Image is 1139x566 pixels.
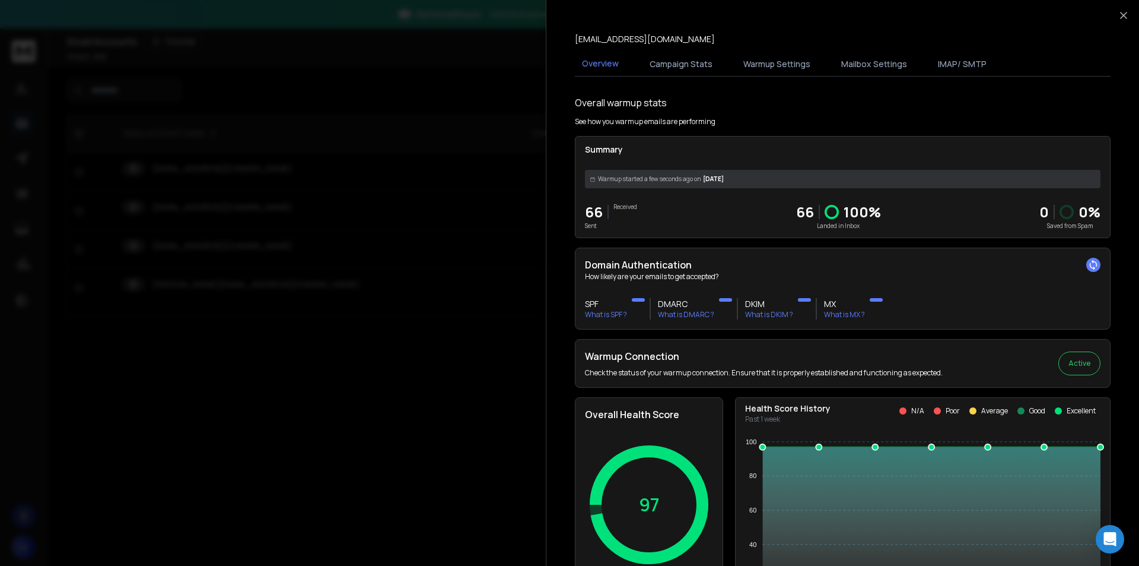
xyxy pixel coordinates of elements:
img: tab_domain_overview_orange.svg [32,75,42,84]
div: [DATE] [585,170,1100,188]
div: Open Intercom Messenger [1096,525,1124,554]
p: See how you warmup emails are performing [575,117,715,127]
span: Warmup started a few seconds ago on [598,175,701,184]
p: How likely are your emails to get accepted? [585,272,1100,282]
img: website_grey.svg [19,31,28,40]
p: Sent [585,222,603,230]
p: Check the status of your warmup connection. Ensure that it is properly established and functionin... [585,368,943,378]
p: What is MX ? [824,310,865,320]
p: 97 [639,494,660,516]
div: Domain: [URL] [31,31,84,40]
h3: SPF [585,298,627,310]
h3: DKIM [745,298,793,310]
button: Campaign Stats [642,51,720,77]
p: 66 [796,203,814,222]
p: Health Score History [745,403,831,415]
tspan: 100 [746,438,756,445]
img: tab_keywords_by_traffic_grey.svg [118,75,128,84]
button: IMAP/ SMTP [931,51,994,77]
p: N/A [911,406,924,416]
p: What is DMARC ? [658,310,714,320]
div: Keywords by Traffic [131,76,200,84]
p: Saved from Spam [1039,222,1100,230]
p: Average [981,406,1008,416]
img: logo_orange.svg [19,19,28,29]
strong: 0 [1039,202,1049,222]
h2: Warmup Connection [585,349,943,363]
p: What is DKIM ? [745,310,793,320]
tspan: 60 [749,507,756,514]
p: Poor [946,406,960,416]
p: [EMAIL_ADDRESS][DOMAIN_NAME] [575,33,715,45]
tspan: 80 [749,472,756,479]
h1: Overall warmup stats [575,96,667,110]
h2: Overall Health Score [585,407,713,422]
h3: MX [824,298,865,310]
p: 100 % [844,203,881,222]
button: Active [1058,352,1100,375]
p: Landed in Inbox [796,222,881,230]
p: Good [1029,406,1045,416]
button: Warmup Settings [736,51,817,77]
p: 0 % [1078,203,1100,222]
div: Domain Overview [45,76,106,84]
p: Excellent [1067,406,1096,416]
h3: DMARC [658,298,714,310]
tspan: 40 [749,541,756,548]
h2: Domain Authentication [585,258,1100,272]
button: Mailbox Settings [834,51,914,77]
p: Received [613,203,637,211]
p: Summary [585,144,1100,156]
button: Overview [575,50,626,78]
p: 66 [585,203,603,222]
p: Past 1 week [745,415,831,424]
div: v 4.0.25 [33,19,58,29]
p: What is SPF ? [585,310,627,320]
